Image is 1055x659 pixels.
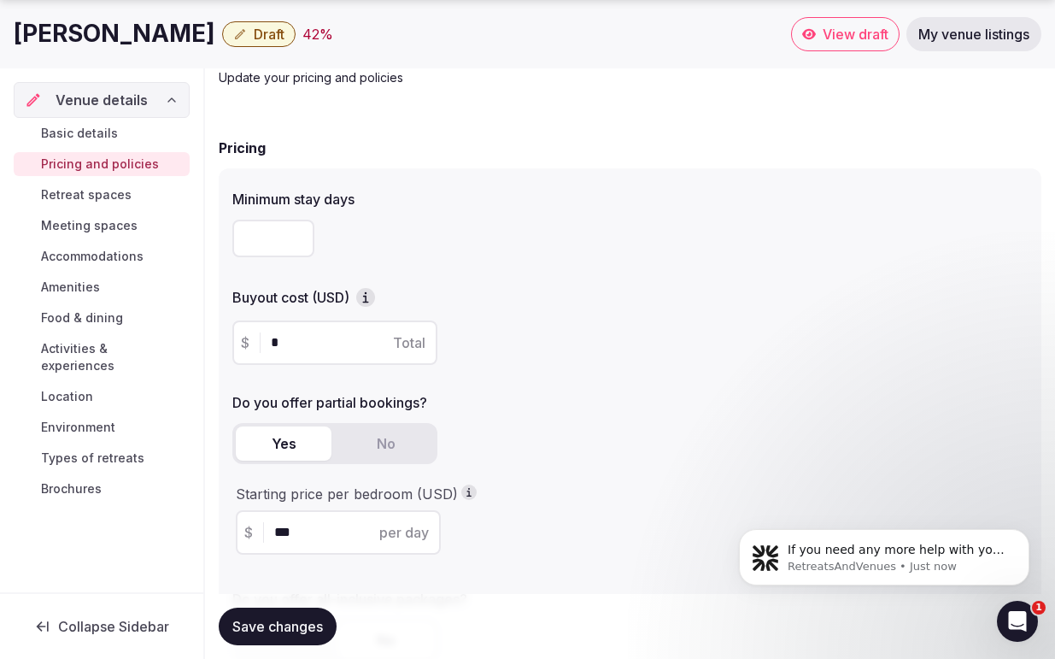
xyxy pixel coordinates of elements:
[41,388,93,405] span: Location
[27,415,267,515] div: If you need any more help with your venue listing or partnership, I'm here to assist you! Would y...
[823,26,888,43] span: View draft
[236,485,1024,503] div: Starting price per bedroom (USD)
[83,9,216,21] h1: RetreatsAndVenues
[219,69,793,86] p: Update your pricing and policies
[997,601,1038,642] iframe: Intercom live chat
[56,90,148,110] span: Venue details
[83,21,213,38] p: The team can also help
[14,385,190,409] a: Location
[14,477,190,501] a: Brochures
[14,275,190,299] a: Amenities
[393,332,425,353] span: Total
[49,9,76,37] img: Profile image for RetreatsAndVenues
[222,21,296,47] button: Draft
[41,279,100,296] span: Amenities
[1032,601,1046,615] span: 1
[14,415,190,439] a: Environment
[27,301,297,332] a: start the partnership process here
[41,340,183,374] span: Activities & experiences
[14,214,190,238] a: Meeting spaces
[39,334,249,348] a: [EMAIL_ADDRESS][DOMAIN_NAME]
[11,7,44,39] button: go back
[236,427,331,461] button: Yes
[14,121,190,145] a: Basic details
[27,65,314,98] div: That's wonderful! We'd love to help you get connected with our platform. 🌟
[58,618,169,635] span: Collapse Sidebar
[791,17,900,51] a: View draft
[41,217,138,234] span: Meeting spaces
[293,508,320,535] button: Send a message…
[232,592,1028,606] label: Do you offer all-inclusive packages?
[219,608,337,645] button: Save changes
[302,24,333,44] button: 42%
[232,396,1028,409] label: Do you offer partial bookings?
[15,479,327,508] textarea: Message…
[14,446,190,470] a: Types of retreats
[27,141,273,172] a: "Forgot Password" option on the login page
[41,309,123,327] span: Food & dining
[356,288,375,307] button: Buyout cost (USD)
[63,303,77,316] a: Source reference 139145669:
[27,107,314,224] div: If you already have a venue listing with us and need to access your account, you can use the to r...
[14,244,190,268] a: Accommodations
[27,358,314,391] div: What specific help can we provide for your venue [DATE]?
[41,419,115,436] span: Environment
[41,480,102,497] span: Brochures
[54,515,67,528] button: Gif picker
[255,336,269,350] a: Source reference 139145673:
[219,138,266,158] h2: Pricing
[267,7,300,39] button: Home
[14,183,190,207] a: Retreat spaces
[108,515,122,528] button: Start recording
[14,608,190,645] button: Collapse Sidebar
[14,55,328,404] div: RetreatsAndVenues says…
[241,332,249,353] span: $
[26,515,40,528] button: Emoji picker
[81,515,95,528] button: Upload attachment
[14,55,328,403] div: That's wonderful! We'd love to help you get connected with our platform. 🌟If you already have a v...
[300,7,331,38] div: Close
[27,232,314,350] div: If you're looking to become a new venue partner, we operate globally and work with over 20,000 ve...
[14,404,328,563] div: RetreatsAndVenues says…
[232,192,1028,206] label: Minimum stay days
[244,522,253,543] span: $
[906,17,1041,51] a: My venue listings
[379,522,429,543] span: per day
[918,26,1029,43] span: My venue listings
[41,248,144,265] span: Accommodations
[41,186,132,203] span: Retreat spaces
[232,288,1028,307] label: Buyout cost (USD)
[14,152,190,176] a: Pricing and policies
[14,404,280,526] div: If you need any more help with your venue listing or partnership, I'm here to assist you! Would y...
[254,26,284,43] span: Draft
[713,493,1055,613] iframe: Intercom notifications message
[14,337,190,378] a: Activities & experiences
[338,427,434,461] button: No
[232,618,323,635] span: Save changes
[156,438,185,468] button: Scroll to bottom
[14,306,190,330] a: Food & dining
[41,156,159,173] span: Pricing and policies
[41,125,118,142] span: Basic details
[302,24,333,44] div: 42 %
[41,450,144,467] span: Types of retreats
[14,17,215,50] h1: [PERSON_NAME]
